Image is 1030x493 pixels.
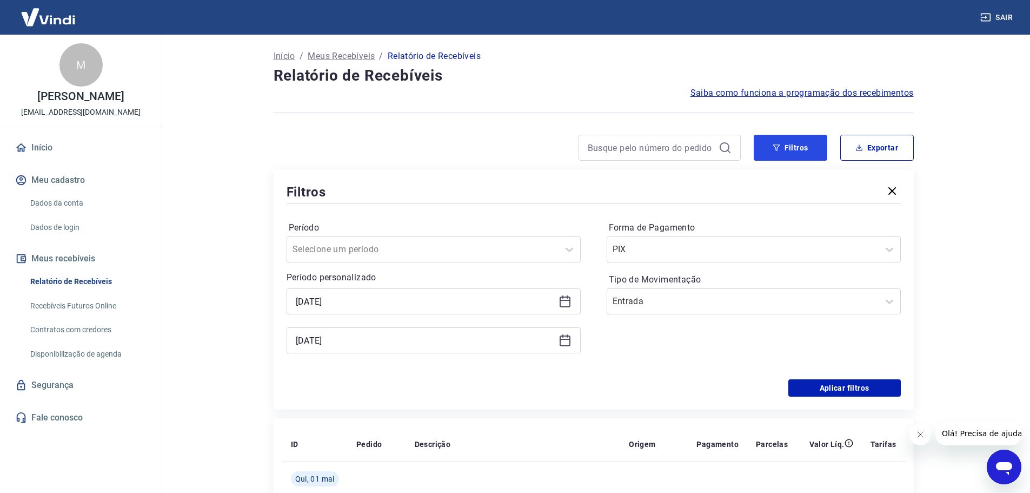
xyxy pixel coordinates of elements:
label: Forma de Pagamento [609,221,899,234]
div: M [59,43,103,87]
iframe: Mensagem da empresa [935,422,1021,445]
a: Meus Recebíveis [308,50,375,63]
img: Vindi [13,1,83,34]
a: Segurança [13,373,149,397]
p: Pedido [356,439,382,450]
a: Fale conosco [13,406,149,430]
a: Início [13,136,149,160]
label: Período [289,221,579,234]
p: [PERSON_NAME] [37,91,124,102]
p: Período personalizado [287,271,581,284]
p: Pagamento [696,439,739,450]
a: Início [274,50,295,63]
a: Dados de login [26,216,149,239]
iframe: Fechar mensagem [909,424,931,445]
p: Relatório de Recebíveis [388,50,481,63]
input: Data final [296,332,554,349]
span: Qui, 01 mai [295,474,335,484]
h4: Relatório de Recebíveis [274,65,914,87]
button: Sair [978,8,1017,28]
p: / [379,50,383,63]
p: Parcelas [756,439,788,450]
a: Dados da conta [26,192,149,214]
iframe: Botão para abrir a janela de mensagens [987,450,1021,484]
a: Saiba como funciona a programação dos recebimentos [690,87,914,100]
p: Valor Líq. [809,439,845,450]
button: Exportar [840,135,914,161]
input: Data inicial [296,293,554,310]
label: Tipo de Movimentação [609,273,899,286]
p: Origem [629,439,655,450]
p: ID [291,439,298,450]
a: Contratos com credores [26,319,149,341]
button: Meu cadastro [13,168,149,192]
a: Recebíveis Futuros Online [26,295,149,317]
h5: Filtros [287,183,327,201]
p: Descrição [415,439,451,450]
p: [EMAIL_ADDRESS][DOMAIN_NAME] [21,107,141,118]
a: Disponibilização de agenda [26,343,149,365]
button: Aplicar filtros [788,379,901,397]
p: Tarifas [870,439,896,450]
p: / [300,50,303,63]
a: Relatório de Recebíveis [26,271,149,293]
input: Busque pelo número do pedido [588,140,714,156]
button: Meus recebíveis [13,247,149,271]
span: Olá! Precisa de ajuda? [6,8,91,16]
button: Filtros [754,135,827,161]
